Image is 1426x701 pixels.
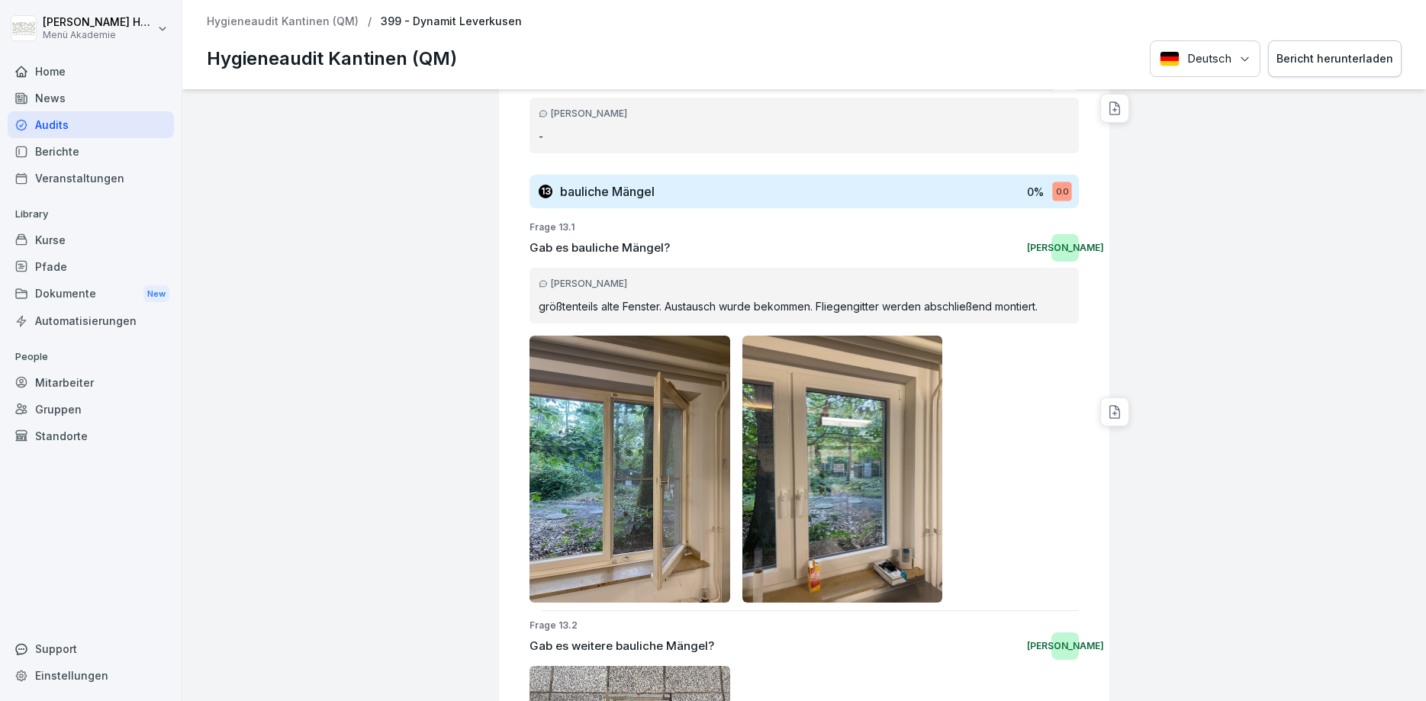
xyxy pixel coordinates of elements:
[1051,632,1079,660] div: [PERSON_NAME]
[8,307,174,334] a: Automatisierungen
[530,619,1079,632] p: Frage 13.2
[8,396,174,423] a: Gruppen
[539,128,1070,144] p: -
[8,253,174,280] a: Pfade
[1187,50,1231,68] p: Deutsch
[8,662,174,689] a: Einstellungen
[8,202,174,227] p: Library
[8,345,174,369] p: People
[539,185,552,198] div: 13
[8,227,174,253] a: Kurse
[530,220,1079,234] p: Frage 13.1
[1268,40,1402,78] button: Bericht herunterladen
[8,280,174,308] a: DokumenteNew
[207,45,457,72] p: Hygieneaudit Kantinen (QM)
[1052,182,1071,201] div: 0.0
[381,15,522,28] p: 399 - Dynamit Leverkusen
[43,16,154,29] p: [PERSON_NAME] Hemken
[1276,50,1393,67] div: Bericht herunterladen
[8,280,174,308] div: Dokumente
[207,15,359,28] a: Hygieneaudit Kantinen (QM)
[560,183,655,200] h3: bauliche Mängel
[8,111,174,138] a: Audits
[539,277,1070,291] div: [PERSON_NAME]
[1051,234,1079,262] div: [PERSON_NAME]
[143,285,169,303] div: New
[530,336,730,603] img: edos45258e3zvg16ap0n1y67.png
[8,423,174,449] a: Standorte
[43,30,154,40] p: Menü Akademie
[742,336,943,603] img: ne4rzurrgw237vf21wkxwzz8.png
[1150,40,1260,78] button: Language
[539,107,1070,121] div: [PERSON_NAME]
[8,369,174,396] a: Mitarbeiter
[539,298,1070,314] p: größtenteils alte Fenster. Austausch wurde bekommen. Fliegengitter werden abschließend montiert.
[8,58,174,85] a: Home
[8,165,174,191] a: Veranstaltungen
[8,85,174,111] a: News
[1027,184,1044,200] p: 0 %
[368,15,372,28] p: /
[8,138,174,165] a: Berichte
[530,240,670,257] p: Gab es bauliche Mängel?
[1160,51,1180,66] img: Deutsch
[530,638,714,655] p: Gab es weitere bauliche Mängel?
[8,635,174,662] div: Support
